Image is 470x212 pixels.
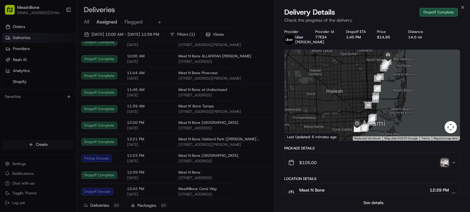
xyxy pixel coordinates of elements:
button: See all [95,78,111,85]
div: 10 [365,102,371,109]
img: Nash [6,6,18,18]
div: Distance [408,29,429,34]
a: Terms (opens in new tab) [421,137,430,140]
a: Powered byPylon [43,151,74,156]
div: 18 [382,63,388,69]
div: 17 [380,65,387,71]
p: Check the progress of the delivery. [284,17,460,23]
div: 12 [372,93,379,99]
span: Knowledge Base [12,136,47,142]
div: Price [377,29,398,34]
span: [DATE] [430,193,449,199]
a: Open this area in Google Maps (opens a new window) [286,133,306,141]
div: Past conversations [6,79,41,84]
div: 💻 [52,137,57,142]
span: [DATE] [70,111,82,116]
p: Welcome 👋 [6,24,111,34]
span: • [66,111,69,116]
div: Provider [284,29,305,34]
div: 📗 [6,137,11,142]
div: Last Updated: 6 minutes ago [285,133,339,141]
span: Delivery Details [284,7,335,17]
span: Map data ©2025 Google [384,137,418,140]
button: Meat N Bone[STREET_ADDRESS]12:39 PM[DATE] [285,183,460,203]
span: Uber [295,35,304,40]
img: Google [286,133,306,141]
div: 1:40 PM [346,35,367,40]
div: 11 [372,96,379,102]
span: Meat N Bone [299,187,325,193]
span: Wisdom [PERSON_NAME] [19,94,65,99]
img: Wisdom Oko [6,88,16,100]
span: API Documentation [58,136,98,142]
div: 9 [370,114,377,120]
span: Wisdom [PERSON_NAME] [19,111,65,116]
img: 8571987876998_91fb9ceb93ad5c398215_72.jpg [13,58,24,69]
span: $105.00 [299,160,317,166]
span: [PERSON_NAME] [295,40,324,45]
div: Provider Id [315,29,336,34]
div: 16 [377,74,384,80]
button: $105.00photo_proof_of_delivery image [285,153,460,172]
span: [DATE] [70,94,82,99]
div: We're available if you need us! [28,64,84,69]
img: uber-new-logo.jpeg [284,35,294,45]
div: 6 [362,124,369,130]
img: 1736555255976-a54dd68f-1ca7-489b-9aae-adbdc363a1c4 [12,111,17,116]
span: 12:39 PM [430,187,449,193]
div: 19 [382,60,389,66]
div: Location Details [284,176,460,181]
div: 13 [374,86,380,92]
a: Report a map error [434,137,458,140]
button: 77E34 [315,35,327,40]
div: 5 [360,125,367,132]
a: 📗Knowledge Base [4,134,49,145]
div: $14.95 [377,35,398,40]
img: 1736555255976-a54dd68f-1ca7-489b-9aae-adbdc363a1c4 [6,58,17,69]
img: 1736555255976-a54dd68f-1ca7-489b-9aae-adbdc363a1c4 [12,95,17,99]
div: 15 [374,75,381,82]
div: 14.0 mi [408,35,429,40]
div: 14 [374,85,381,92]
a: 💻API Documentation [49,134,101,145]
span: • [66,94,69,99]
span: Pylon [61,151,74,156]
span: [STREET_ADDRESS] [299,193,339,199]
button: Start new chat [104,60,111,67]
button: See details [361,199,386,207]
button: Keyboard shortcuts [354,136,381,141]
img: photo_proof_of_delivery image [440,158,449,167]
button: Map camera controls [445,121,457,133]
div: 8 [368,115,375,121]
div: Package Details [284,146,460,151]
input: Clear [16,39,101,45]
div: Start new chat [28,58,100,64]
img: Wisdom Oko [6,105,16,117]
div: Dropoff ETA [346,29,367,34]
